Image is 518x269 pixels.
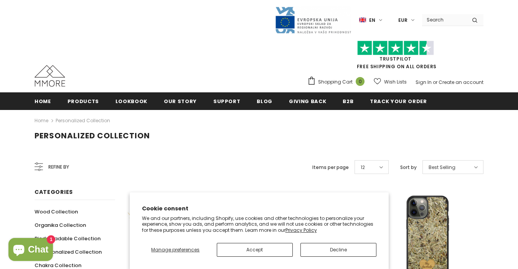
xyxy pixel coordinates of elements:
[257,98,272,105] span: Blog
[300,243,376,257] button: Decline
[400,164,417,171] label: Sort by
[68,92,99,110] a: Products
[370,98,427,105] span: Track your order
[35,208,78,215] span: Wood Collection
[312,164,349,171] label: Items per page
[151,246,200,253] span: Manage preferences
[68,98,99,105] span: Products
[289,92,326,110] a: Giving back
[343,98,353,105] span: B2B
[142,243,210,257] button: Manage preferences
[416,79,432,85] a: Sign In
[35,235,101,242] span: Biodegradable Collection
[35,188,73,196] span: Categories
[35,98,51,105] span: Home
[343,92,353,110] a: B2B
[142,215,376,233] p: We and our partners, including Shopify, use cookies and other technologies to personalize your ex...
[142,205,376,213] h2: Cookie consent
[217,243,293,257] button: Accept
[164,98,197,105] span: Our Story
[35,262,81,269] span: Chakra Collection
[41,248,102,256] span: Personalized Collection
[213,98,241,105] span: support
[164,92,197,110] a: Our Story
[35,130,150,141] span: Personalized Collection
[56,117,110,124] a: Personalized Collection
[213,92,241,110] a: support
[275,16,351,23] a: Javni Razpis
[115,92,147,110] a: Lookbook
[433,79,437,85] span: or
[35,116,48,125] a: Home
[318,78,353,86] span: Shopping Cart
[369,16,375,24] span: en
[379,56,411,62] a: Trustpilot
[356,77,365,86] span: 0
[35,232,101,245] a: Biodegradable Collection
[35,245,102,259] a: Personalized Collection
[35,92,51,110] a: Home
[35,205,78,218] a: Wood Collection
[35,65,65,87] img: MMORE Cases
[275,6,351,34] img: Javni Razpis
[374,75,407,89] a: Wish Lists
[439,79,483,85] a: Create an account
[370,92,427,110] a: Track your order
[398,16,407,24] span: EUR
[422,14,466,25] input: Search Site
[6,238,55,263] inbox-online-store-chat: Shopify online store chat
[307,76,368,88] a: Shopping Cart 0
[357,41,434,56] img: Trust Pilot Stars
[361,164,365,171] span: 12
[48,163,69,171] span: Refine by
[115,98,147,105] span: Lookbook
[285,227,317,233] a: Privacy Policy
[307,44,483,70] span: FREE SHIPPING ON ALL ORDERS
[384,78,407,86] span: Wish Lists
[289,98,326,105] span: Giving back
[35,218,86,232] a: Organika Collection
[257,92,272,110] a: Blog
[35,221,86,229] span: Organika Collection
[359,17,366,23] img: i-lang-1.png
[429,164,455,171] span: Best Selling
